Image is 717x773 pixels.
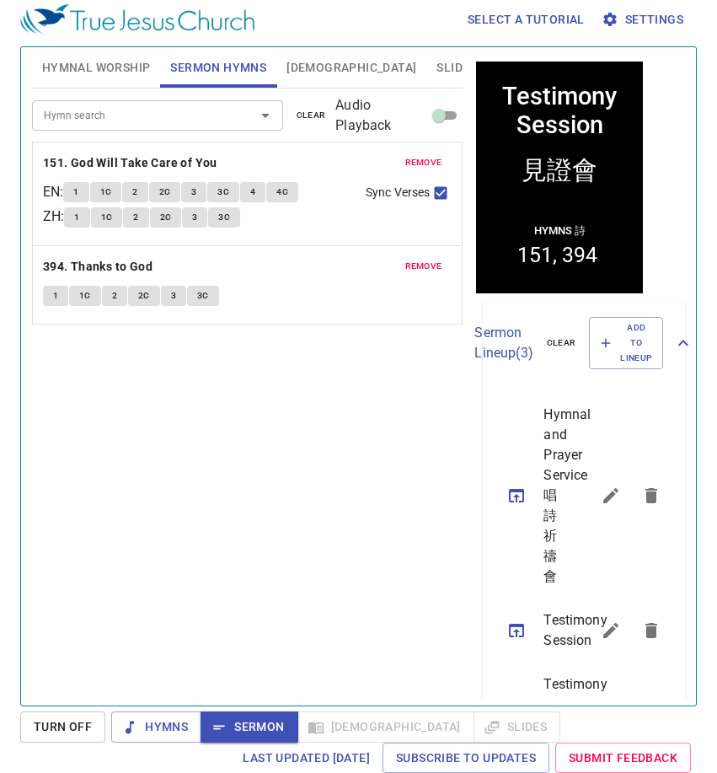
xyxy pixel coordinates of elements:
button: 3C [187,286,219,306]
span: clear [547,336,576,351]
span: 3 [191,185,196,200]
span: Slides [436,57,476,78]
span: 2C [159,185,171,200]
span: Turn Off [34,717,92,738]
span: [DEMOGRAPHIC_DATA] [286,57,416,78]
button: 4C [266,182,298,202]
span: 2 [133,210,138,225]
span: 1 [73,185,78,200]
span: Sync Verses [366,184,430,201]
span: 4 [250,185,255,200]
button: remove [395,153,452,173]
button: Select a tutorial [461,4,591,35]
p: ZH : [43,207,64,227]
span: 3 [171,288,176,303]
span: 1C [101,210,113,225]
span: 2 [132,185,137,200]
span: remove [405,155,442,170]
button: 3 [182,207,207,228]
button: 1C [69,286,101,306]
span: Settings [605,9,683,30]
span: Submit Feedback [569,748,677,769]
button: 4 [240,182,265,202]
span: 1 [53,288,58,303]
span: 3C [197,288,209,303]
button: 1 [64,207,89,228]
span: Add to Lineup [600,320,652,367]
span: 4C [276,185,288,200]
button: 2C [150,207,182,228]
button: 2 [102,286,127,306]
span: clear [297,108,326,123]
span: Audio Playback [335,95,429,136]
span: Hymnal Worship [42,57,151,78]
span: Sermon [214,717,284,738]
button: Add to Lineup [589,317,663,370]
button: Hymns [111,711,201,743]
span: Sermon Hymns [170,57,266,78]
span: 3C [217,185,229,200]
span: Hymns [125,717,188,738]
button: Turn Off [20,711,105,743]
span: 1 [74,210,79,225]
span: 1C [100,185,112,200]
button: 3C [207,182,239,202]
button: clear [286,105,336,126]
button: 2 [122,182,147,202]
span: Select a tutorial [468,9,585,30]
button: 1 [63,182,88,202]
p: Sermon Lineup ( 3 ) [474,323,532,363]
button: 151. God Will Take Care of You [43,153,220,174]
button: Sermon [201,711,297,743]
button: 3 [161,286,186,306]
button: 1 [43,286,68,306]
button: 3C [208,207,240,228]
b: 394. Thanks to God [43,256,152,277]
button: clear [537,333,586,353]
button: 2 [123,207,148,228]
span: Last updated [DATE] [243,748,370,769]
span: Hymnal and Prayer Service 唱詩祈禱會 [543,405,550,587]
button: 1C [91,207,123,228]
span: Subscribe to Updates [396,748,536,769]
div: Sermon Lineup(3)clearAdd to Lineup [483,300,685,387]
iframe: from-child [476,62,643,293]
span: 3C [218,210,230,225]
button: 1C [90,182,122,202]
span: 2C [160,210,172,225]
span: Testimony Session [543,610,550,651]
button: remove [395,256,452,276]
button: Open [254,104,277,127]
span: 2C [138,288,150,303]
button: 2C [149,182,181,202]
button: 394. Thanks to God [43,256,156,277]
button: 2C [128,286,160,306]
b: 151. God Will Take Care of You [43,153,217,174]
img: True Jesus Church [20,4,254,35]
span: remove [405,259,442,274]
span: 3 [192,210,197,225]
p: EN : [43,182,63,202]
span: 1C [79,288,91,303]
button: 3 [181,182,206,202]
button: Settings [598,4,690,35]
span: 2 [112,288,117,303]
